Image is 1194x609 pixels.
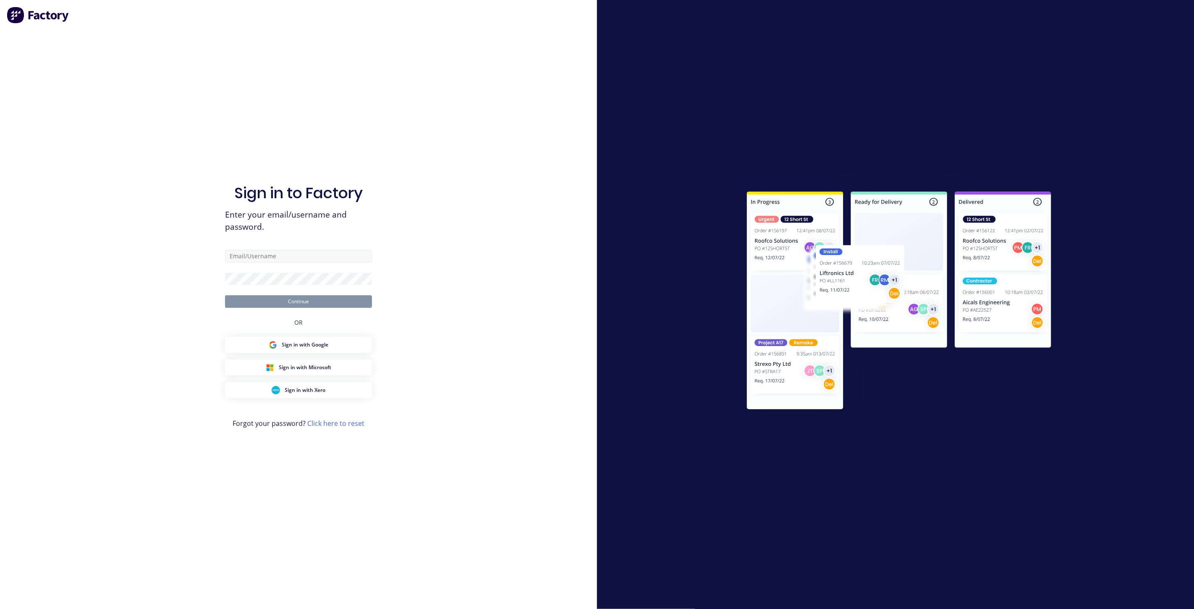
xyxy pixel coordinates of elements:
[285,386,326,394] span: Sign in with Xero
[234,184,363,202] h1: Sign in to Factory
[307,419,364,428] a: Click here to reset
[7,7,70,24] img: Factory
[225,360,372,375] button: Microsoft Sign inSign in with Microsoft
[233,418,364,428] span: Forgot your password?
[266,363,274,372] img: Microsoft Sign in
[225,337,372,353] button: Google Sign inSign in with Google
[728,175,1070,429] img: Sign in
[225,209,372,233] span: Enter your email/username and password.
[272,386,280,394] img: Xero Sign in
[225,382,372,398] button: Xero Sign inSign in with Xero
[225,295,372,308] button: Continue
[269,341,277,349] img: Google Sign in
[225,250,372,262] input: Email/Username
[294,308,303,337] div: OR
[279,364,332,371] span: Sign in with Microsoft
[282,341,329,349] span: Sign in with Google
